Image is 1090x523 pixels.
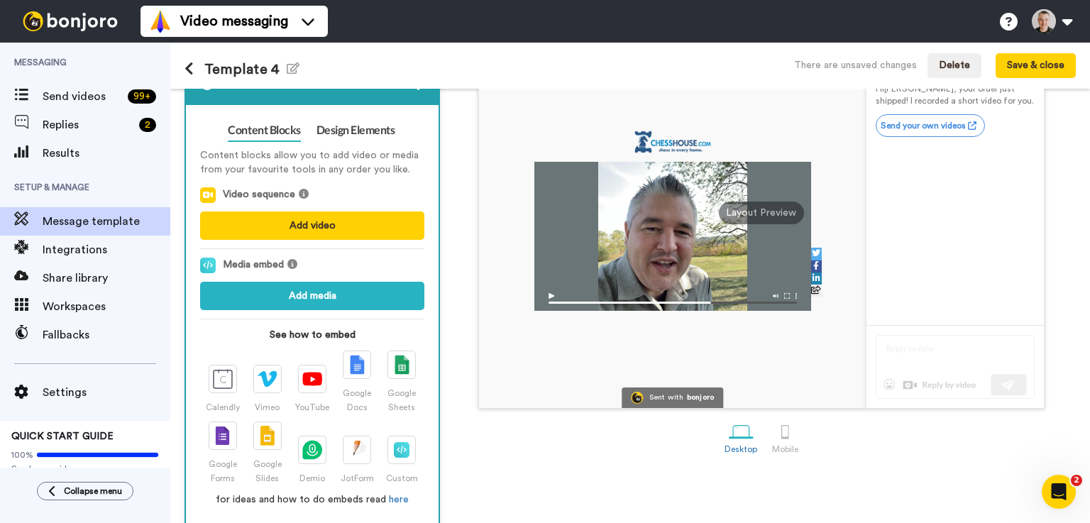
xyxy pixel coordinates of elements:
span: Settings [43,384,170,401]
button: Add video [200,211,424,240]
img: acdcdf18-ec69-4c89-8444-32ff85ab42d4 [634,129,711,155]
button: Save & close [996,53,1076,79]
span: Send videos [43,88,122,105]
a: Mobile [765,412,805,461]
span: Integrations [43,241,170,258]
a: JotForm [335,436,380,483]
p: Hi [PERSON_NAME] , your order just shipped! I recorded a short video for you. [876,83,1035,107]
img: reply-preview.svg [876,335,1035,399]
span: Share library [43,270,170,287]
img: bj-logo-header-white.svg [17,11,123,31]
span: Custom [386,474,418,483]
span: Demio [299,474,325,483]
button: Add media [200,282,424,310]
span: Message template [43,213,170,230]
img: Embed.svg [200,258,216,273]
span: Google Docs [343,389,371,412]
span: Video sequence [223,187,295,203]
img: vimeo.svg [258,370,277,387]
a: Calendly [200,365,245,412]
span: QUICK START GUIDE [11,431,114,441]
img: AddVideo.svg [200,187,216,203]
a: Vimeo [245,365,290,412]
a: Google Docs [335,351,380,412]
a: Demio [290,436,334,483]
span: JotForm [341,474,374,483]
img: GoogleDocs.svg [350,355,365,375]
img: jotform.svg [348,440,367,460]
strong: See how to embed [200,328,424,342]
p: Content blocks allow you to add video or media from your favourite tools in any order you like. [200,148,424,177]
img: Google_Forms.svg [215,426,230,446]
span: Media embed [223,258,284,273]
img: vm-color.svg [149,10,172,33]
span: Results [43,145,170,162]
div: bonjoro [687,394,715,402]
img: youtube.svg [302,372,322,387]
a: YouTube [290,365,334,412]
a: Google Sheets [380,351,424,412]
span: 100% [11,449,33,461]
div: 99 + [128,89,156,104]
img: Google_Sheets.svg [395,355,409,375]
div: There are unsaved changes [794,58,917,72]
span: Google Slides [253,460,282,483]
span: Video messaging [180,11,288,31]
a: Google Forms [200,422,245,483]
img: Embed.svg [394,442,409,458]
iframe: Intercom live chat [1042,475,1076,509]
h1: Template 4 [185,61,299,77]
span: Calendly [206,403,240,412]
span: Google Forms [209,460,237,483]
a: Send your own videos [876,114,985,137]
span: Replies [43,116,133,133]
a: here [389,495,409,505]
div: Sent with [649,394,683,402]
a: Desktop [717,412,765,461]
span: YouTube [295,403,329,412]
img: demio.svg [302,440,321,460]
a: Custom [380,436,424,483]
span: Vimeo [255,403,280,412]
a: Content Blocks [228,119,300,142]
img: calendly.svg [213,369,233,389]
p: for ideas and how to do embeds read [200,492,424,507]
div: Desktop [725,444,758,454]
span: Workspaces [43,298,170,315]
img: player-controls-full.svg [534,286,811,311]
span: Send more video messages [11,463,159,475]
img: Google_Slides.png [260,426,275,446]
div: Layout Preview [719,202,804,224]
button: Collapse menu [37,482,133,500]
span: Fallbacks [43,326,170,343]
span: 2 [1071,475,1082,486]
img: Bonjoro Logo [631,392,643,404]
a: Design Elements [316,119,395,142]
button: Delete [927,53,981,79]
div: Mobile [772,444,798,454]
a: Google Slides [245,422,290,483]
span: Collapse menu [64,485,122,497]
div: 2 [139,118,156,132]
span: Google Sheets [387,389,416,412]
